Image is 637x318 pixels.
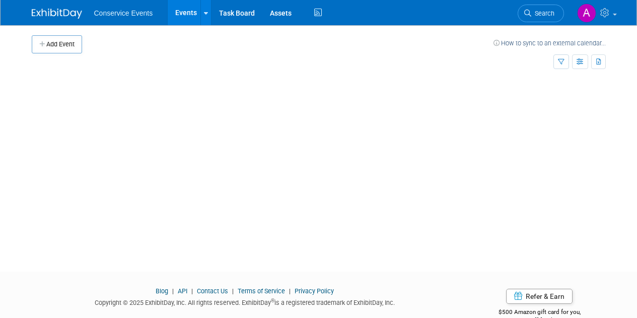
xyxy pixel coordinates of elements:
[197,287,228,295] a: Contact Us
[189,287,195,295] span: |
[577,4,596,23] img: Amanda Terrano
[178,287,187,295] a: API
[271,298,274,303] sup: ®
[518,5,564,22] a: Search
[156,287,168,295] a: Blog
[230,287,236,295] span: |
[32,296,459,307] div: Copyright © 2025 ExhibitDay, Inc. All rights reserved. ExhibitDay is a registered trademark of Ex...
[493,39,606,47] a: How to sync to an external calendar...
[506,289,573,304] a: Refer & Earn
[170,287,176,295] span: |
[32,35,82,53] button: Add Event
[94,9,153,17] span: Conservice Events
[238,287,285,295] a: Terms of Service
[295,287,334,295] a: Privacy Policy
[287,287,293,295] span: |
[531,10,554,17] span: Search
[32,9,82,19] img: ExhibitDay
